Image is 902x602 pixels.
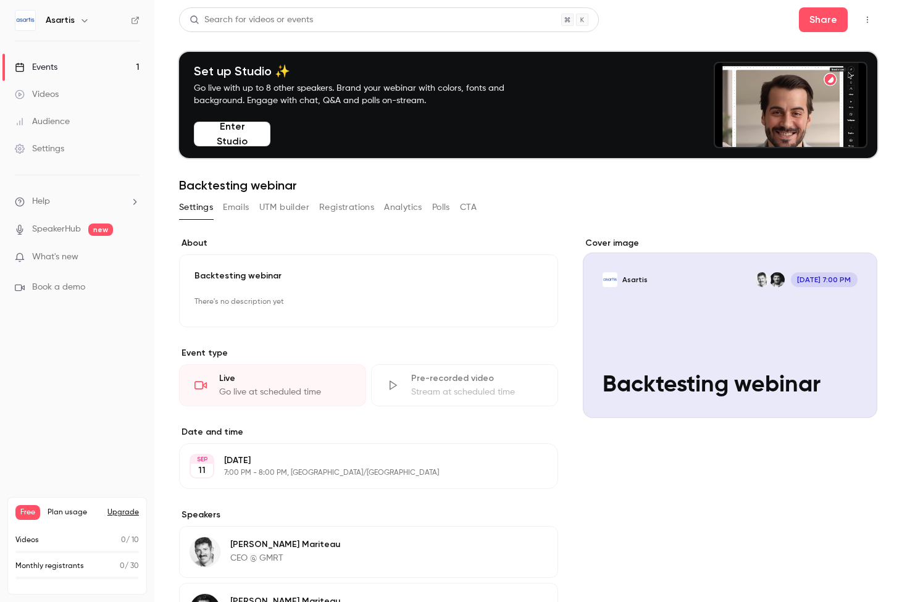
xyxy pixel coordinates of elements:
p: Event type [179,347,558,359]
p: 7:00 PM - 8:00 PM, [GEOGRAPHIC_DATA]/[GEOGRAPHIC_DATA] [224,468,493,478]
p: / 30 [120,561,139,572]
button: Share [799,7,848,32]
button: Polls [432,198,450,217]
section: Cover image [583,237,877,418]
div: Guillaume Mariteau[PERSON_NAME] MariteauCEO @ GMRT [179,526,558,578]
div: Live [219,372,351,385]
div: Stream at scheduled time [411,386,543,398]
span: new [88,224,113,236]
span: Book a demo [32,281,85,294]
img: Guillaume Mariteau [190,537,220,567]
div: Videos [15,88,59,101]
button: Registrations [319,198,374,217]
a: SpeakerHub [32,223,81,236]
div: Events [15,61,57,73]
div: LiveGo live at scheduled time [179,364,366,406]
p: [PERSON_NAME] Mariteau [230,538,340,551]
label: Speakers [179,509,558,521]
span: What's new [32,251,78,264]
span: 0 [121,537,126,544]
p: Backtesting webinar [194,270,543,282]
div: SEP [191,455,213,464]
span: Plan usage [48,508,100,517]
p: CEO @ GMRT [230,552,340,564]
button: Emails [223,198,249,217]
div: Audience [15,115,70,128]
button: Settings [179,198,213,217]
div: Pre-recorded video [411,372,543,385]
button: Upgrade [107,508,139,517]
button: UTM builder [259,198,309,217]
label: About [179,237,558,249]
label: Date and time [179,426,558,438]
p: Monthly registrants [15,561,84,572]
p: There's no description yet [194,292,543,312]
h6: Asartis [46,14,75,27]
button: Analytics [384,198,422,217]
div: Go live at scheduled time [219,386,351,398]
span: Free [15,505,40,520]
button: Enter Studio [194,122,270,146]
span: Help [32,195,50,208]
p: / 10 [121,535,139,546]
p: 11 [198,464,206,477]
div: Pre-recorded videoStream at scheduled time [371,364,558,406]
h1: Backtesting webinar [179,178,877,193]
button: CTA [460,198,477,217]
li: help-dropdown-opener [15,195,140,208]
p: Go live with up to 8 other speakers. Brand your webinar with colors, fonts and background. Engage... [194,82,533,107]
div: Search for videos or events [190,14,313,27]
div: Settings [15,143,64,155]
img: Asartis [15,10,35,30]
p: [DATE] [224,454,493,467]
p: Videos [15,535,39,546]
iframe: Noticeable Trigger [125,252,140,263]
span: 0 [120,562,125,570]
h4: Set up Studio ✨ [194,64,533,78]
label: Cover image [583,237,877,249]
